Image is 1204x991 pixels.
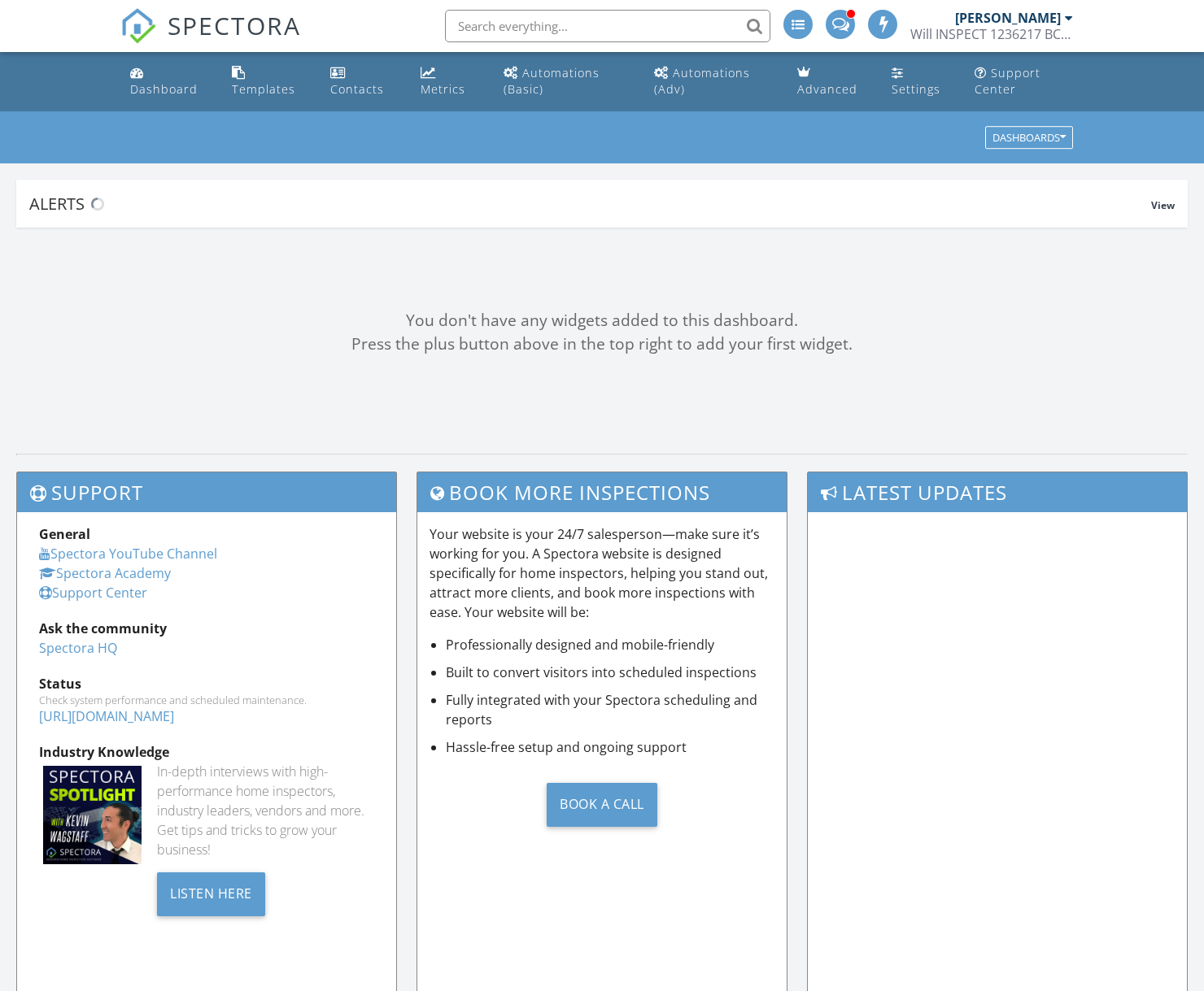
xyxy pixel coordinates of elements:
div: Settings [892,81,940,97]
div: Support Center [975,65,1040,97]
button: Dashboards [985,127,1073,150]
div: Templates [232,81,295,97]
a: SPECTORA [120,22,301,56]
div: Book a Call [547,783,657,827]
a: Dashboard [124,59,212,105]
div: Dashboards [992,133,1066,144]
div: You don't have any widgets added to this dashboard. [16,309,1188,333]
div: Status [39,674,374,693]
a: Templates [225,59,311,105]
input: Search everything... [445,10,770,42]
a: Contacts [324,59,402,105]
div: Industry Knowledge [39,742,374,762]
div: In-depth interviews with high-performance home inspectors, industry leaders, vendors and more. Ge... [157,762,374,859]
a: Metrics [414,59,484,105]
div: Metrics [421,81,465,97]
div: Check system performance and scheduled maintenance. [39,693,374,706]
a: Spectora YouTube Channel [39,545,217,563]
a: Advanced [791,59,872,105]
li: Hassle-free setup and ongoing support [446,737,774,757]
li: Built to convert visitors into scheduled inspections [446,663,774,682]
span: View [1151,198,1175,212]
div: Advanced [797,81,857,97]
a: Listen Here [157,884,265,902]
div: Listen Here [157,872,265,916]
a: Spectora Academy [39,564,171,582]
a: [URL][DOMAIN_NAME] [39,707,174,725]
div: Press the plus button above in the top right to add your first widget. [16,333,1188,356]
a: Settings [885,59,956,105]
div: Dashboard [130,81,198,97]
span: SPECTORA [168,8,301,42]
a: Spectora HQ [39,639,117,657]
div: Alerts [29,193,1151,215]
div: Ask the community [39,619,374,638]
a: Book a Call [430,770,774,839]
h3: Support [17,472,396,512]
strong: General [39,525,90,543]
h3: Book More Inspections [417,472,787,512]
li: Fully integrated with your Spectora scheduling and reports [446,690,774,729]
img: The Best Home Inspection Software - Spectora [120,8,156,44]
div: Automations (Basic) [504,65,600,97]
a: Automations (Basic) [497,59,635,105]
img: Spectoraspolightmain [43,766,142,864]
div: Will INSPECT 1236217 BC LTD [910,26,1073,42]
a: Support Center [39,584,147,602]
li: Professionally designed and mobile-friendly [446,635,774,654]
a: Automations (Advanced) [648,59,778,105]
a: Support Center [968,59,1080,105]
div: Contacts [330,81,384,97]
p: Your website is your 24/7 salesperson—make sure it’s working for you. A Spectora website is desig... [430,524,774,622]
h3: Latest Updates [808,472,1187,512]
div: [PERSON_NAME] [955,10,1061,26]
div: Automations (Adv) [654,65,750,97]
